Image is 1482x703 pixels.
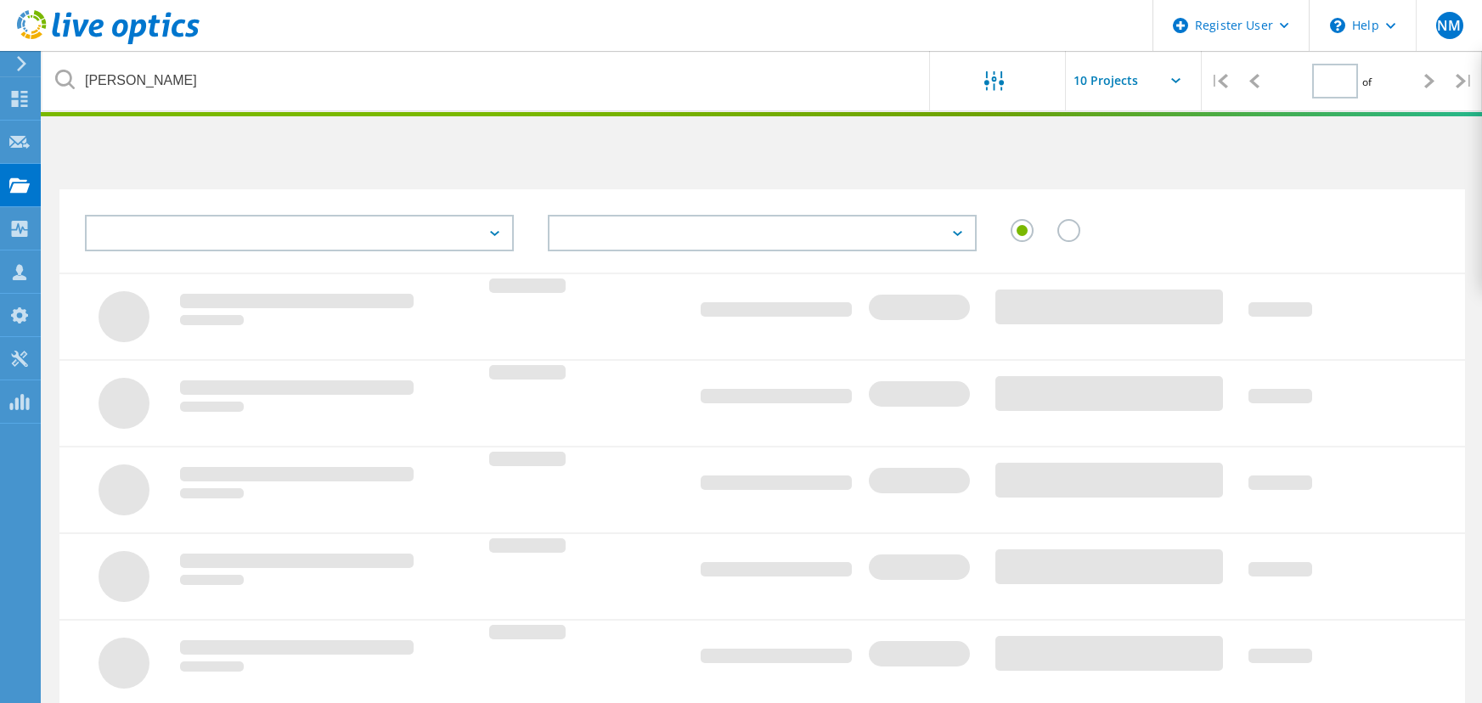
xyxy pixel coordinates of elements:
[1202,51,1237,111] div: |
[1362,75,1372,89] span: of
[42,51,931,110] input: undefined
[1447,51,1482,111] div: |
[1437,19,1461,32] span: NM
[17,36,200,48] a: Live Optics Dashboard
[1330,18,1345,33] svg: \n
